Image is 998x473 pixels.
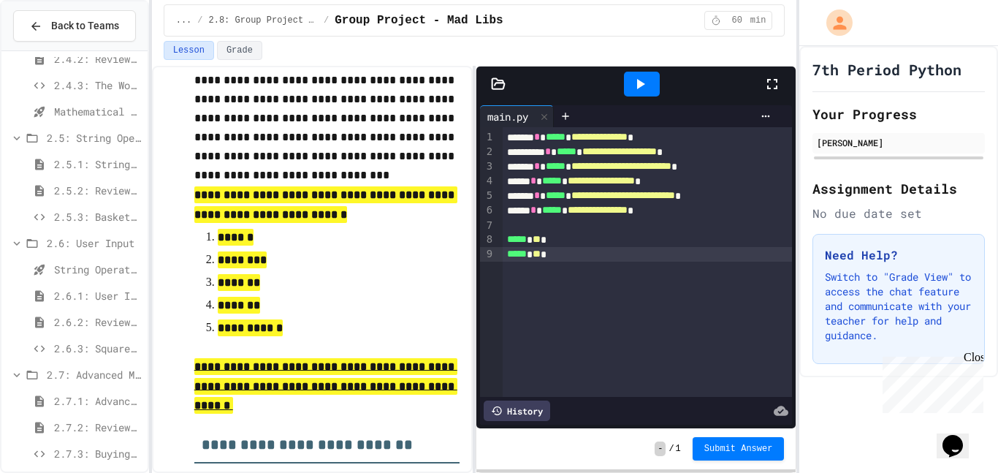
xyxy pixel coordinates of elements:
span: min [750,15,766,26]
span: 1 [676,443,681,455]
span: 2.5.1: String Operators [54,156,142,172]
span: 2.6: User Input [47,235,142,251]
div: No due date set [812,205,985,222]
h1: 7th Period Python [812,59,961,80]
h2: Assignment Details [812,178,985,199]
button: Grade [217,41,262,60]
span: String Operators - Quiz [54,262,142,277]
div: main.py [480,105,554,127]
button: Back to Teams [13,10,136,42]
iframe: chat widget [937,415,983,458]
span: 2.7: Advanced Math [47,367,142,382]
span: 2.8: Group Project - Mad Libs [209,15,319,26]
div: 9 [480,247,495,262]
span: 2.5.3: Basketballs and Footballs [54,209,142,224]
span: ... [176,15,192,26]
span: 2.5: String Operators [47,130,142,145]
div: My Account [811,6,856,39]
span: 2.4.3: The World's Worst [PERSON_NAME] Market [54,77,142,93]
div: [PERSON_NAME] [817,136,980,149]
div: 5 [480,189,495,203]
span: / [197,15,202,26]
div: 6 [480,203,495,218]
span: 2.4.2: Review - Mathematical Operators [54,51,142,67]
p: Switch to "Grade View" to access the chat feature and communicate with your teacher for help and ... [825,270,972,343]
div: 1 [480,130,495,145]
span: 2.6.2: Review - User Input [54,314,142,330]
span: 2.5.2: Review - String Operators [54,183,142,198]
div: History [484,401,550,421]
h3: Need Help? [825,246,972,264]
iframe: chat widget [877,351,983,413]
h2: Your Progress [812,104,985,124]
span: / [668,443,674,455]
div: 7 [480,219,495,233]
span: 2.6.3: Squares and Circles [54,341,142,356]
span: 2.7.1: Advanced Math [54,393,142,409]
div: Chat with us now!Close [6,6,101,93]
button: Submit Answer [693,437,785,461]
span: Group Project - Mad Libs [335,12,503,29]
button: Lesson [164,41,214,60]
span: / [324,15,329,26]
div: 4 [480,174,495,189]
span: 2.7.2: Review - Advanced Math [54,420,142,435]
span: 60 [725,15,749,26]
span: Back to Teams [51,18,119,34]
span: Mathematical Operators - Quiz [54,104,142,119]
span: - [655,442,666,456]
div: main.py [480,109,536,124]
div: 8 [480,232,495,247]
div: 2 [480,145,495,159]
span: Submit Answer [704,443,773,455]
span: 2.7.3: Buying Basketballs [54,446,142,461]
div: 3 [480,159,495,174]
span: 2.6.1: User Input [54,288,142,303]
